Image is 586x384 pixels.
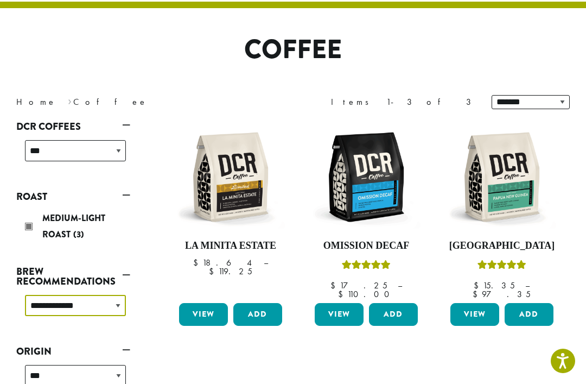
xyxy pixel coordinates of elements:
span: $ [474,280,483,291]
img: DCR-12oz-Omission-Decaf-scaled.png [312,123,421,231]
a: View [450,303,499,326]
img: DCR-12oz-Papua-New-Guinea-Stock-scaled.png [448,123,556,231]
div: Roast [16,206,130,249]
a: [GEOGRAPHIC_DATA]Rated 5.00 out of 5 [448,123,556,299]
span: $ [473,288,482,300]
h4: Omission Decaf [312,240,421,252]
a: La Minita Estate [176,123,285,299]
div: DCR Coffees [16,136,130,174]
span: $ [330,280,340,291]
img: DCR-12oz-La-Minita-Estate-Stock-scaled.png [176,123,285,231]
a: View [315,303,364,326]
bdi: 110.00 [338,288,394,300]
div: Items 1-3 of 3 [331,96,475,109]
nav: Breadcrumb [16,96,277,109]
a: Omission DecafRated 4.33 out of 5 [312,123,421,299]
div: Rated 4.33 out of 5 [342,259,391,275]
span: › [68,92,72,109]
bdi: 18.64 [193,257,253,268]
h1: Coffee [8,34,578,66]
div: Rated 5.00 out of 5 [477,259,526,275]
button: Add [369,303,418,326]
span: $ [338,288,347,300]
span: (3) [73,228,84,241]
a: DCR Coffees [16,117,130,136]
a: Brew Recommendations [16,262,130,291]
span: – [525,280,530,291]
span: – [264,257,268,268]
span: $ [193,257,202,268]
button: Add [505,303,553,326]
a: Home [16,96,56,108]
h4: La Minita Estate [176,240,285,252]
bdi: 119.25 [209,266,252,277]
span: – [398,280,402,291]
a: View [179,303,228,326]
bdi: 97.35 [473,288,531,300]
button: Add [233,303,282,326]
div: Brew Recommendations [16,291,130,329]
a: Roast [16,187,130,206]
span: Medium-Light Roast [42,212,105,241]
a: Origin [16,342,130,361]
bdi: 17.25 [330,280,387,291]
bdi: 15.35 [474,280,515,291]
span: $ [209,266,218,277]
h4: [GEOGRAPHIC_DATA] [448,240,556,252]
